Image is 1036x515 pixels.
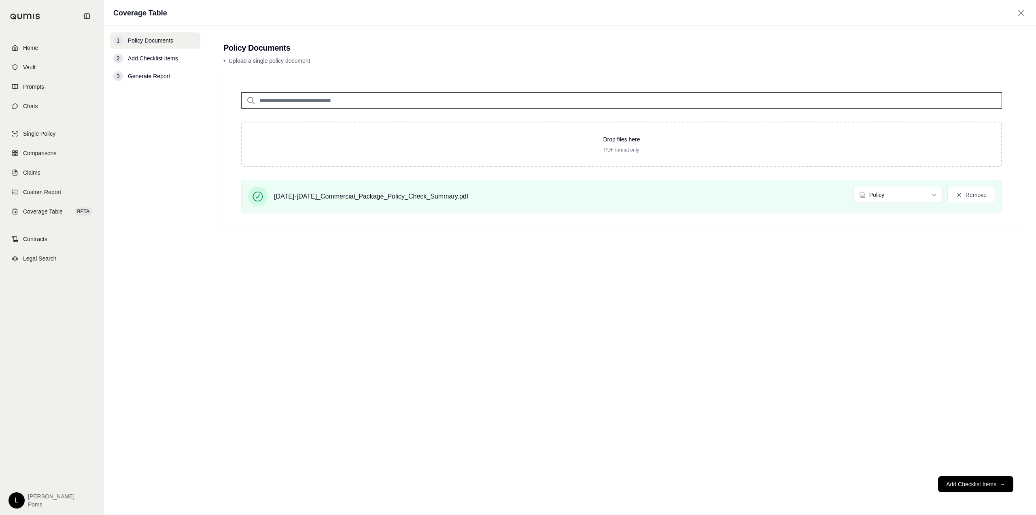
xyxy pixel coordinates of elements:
[223,58,225,64] span: •
[128,36,173,45] span: Policy Documents
[274,192,468,201] span: [DATE]-[DATE]_Commercial_Package_Policy_Check_Summary.pdf
[23,83,44,91] span: Prompts
[23,63,36,71] span: Vault
[28,492,74,500] span: [PERSON_NAME]
[23,254,57,263] span: Legal Search
[113,53,123,63] div: 2
[23,130,55,138] span: Single Policy
[5,144,98,162] a: Comparisons
[5,203,98,220] a: Coverage TableBETA
[23,169,40,177] span: Claims
[10,13,40,19] img: Qumis Logo
[23,207,63,216] span: Coverage Table
[5,97,98,115] a: Chats
[23,235,47,243] span: Contracts
[8,492,25,509] div: L
[113,36,123,45] div: 1
[223,42,1020,53] h2: Policy Documents
[938,476,1013,492] button: Add Checklist Items→
[5,183,98,201] a: Custom Report
[5,125,98,143] a: Single Policy
[5,39,98,57] a: Home
[23,44,38,52] span: Home
[113,71,123,81] div: 3
[5,230,98,248] a: Contracts
[5,78,98,96] a: Prompts
[23,102,38,110] span: Chats
[75,207,92,216] span: BETA
[229,58,310,64] span: Upload a single policy document
[947,187,995,203] button: Remove
[5,250,98,267] a: Legal Search
[1000,480,1005,488] span: →
[28,500,74,509] span: Poms
[255,147,988,153] p: PDF format only
[23,149,56,157] span: Comparisons
[113,7,167,19] h1: Coverage Table
[128,72,170,80] span: Generate Report
[255,135,988,143] p: Drop files here
[23,188,61,196] span: Custom Report
[81,10,93,23] button: Collapse sidebar
[5,58,98,76] a: Vault
[5,164,98,182] a: Claims
[128,54,178,62] span: Add Checklist Items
